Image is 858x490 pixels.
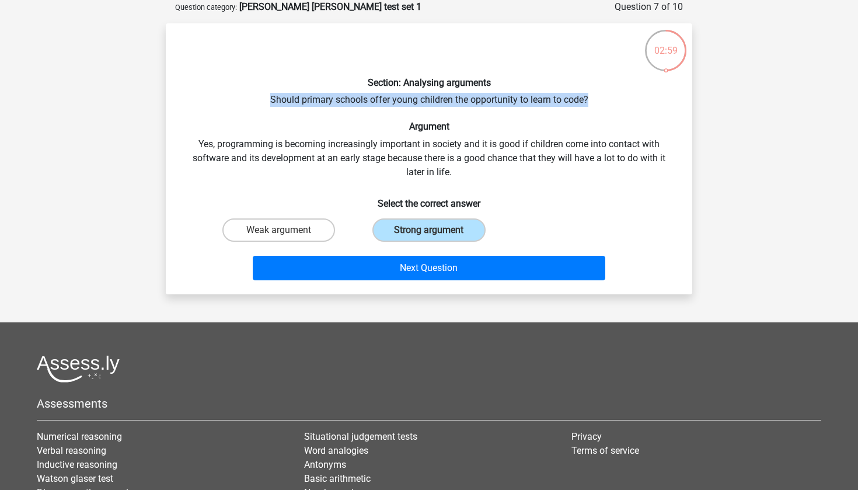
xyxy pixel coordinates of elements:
[304,473,371,484] a: Basic arithmetic
[304,445,368,456] a: Word analogies
[37,445,106,456] a: Verbal reasoning
[184,77,674,88] h6: Section: Analysing arguments
[184,189,674,209] h6: Select the correct answer
[372,218,485,242] label: Strong argument
[571,445,639,456] a: Terms of service
[170,33,688,285] div: Should primary schools offer young children the opportunity to learn to code? Yes, programming is...
[37,355,120,383] img: Assessly logo
[184,121,674,132] h6: Argument
[304,431,417,442] a: Situational judgement tests
[37,459,117,470] a: Inductive reasoning
[253,256,606,280] button: Next Question
[37,431,122,442] a: Numerical reasoning
[222,218,335,242] label: Weak argument
[644,29,688,58] div: 02:59
[571,431,602,442] a: Privacy
[175,3,237,12] small: Question category:
[37,473,113,484] a: Watson glaser test
[304,459,346,470] a: Antonyms
[37,397,821,411] h5: Assessments
[239,1,421,12] strong: [PERSON_NAME] [PERSON_NAME] test set 1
